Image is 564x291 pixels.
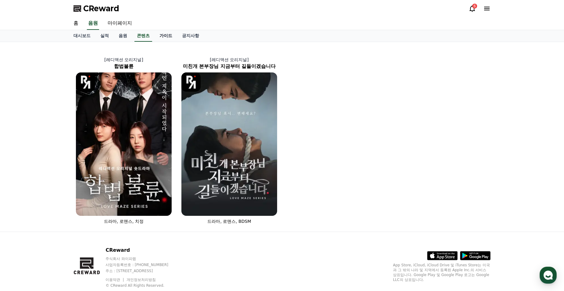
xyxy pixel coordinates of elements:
span: 드라마, 로맨스, BDSM [207,219,251,224]
a: CReward [73,4,119,13]
img: 합법불륜 [76,72,172,216]
a: 6 [469,5,476,12]
img: 미친개 본부장님 지금부터 길들이겠습니다 [181,72,277,216]
div: 6 [472,4,477,9]
a: 대화 [40,193,79,208]
a: [레디액션 오리지널] 합법불륜 합법불륜 [object Object] Logo 드라마, 로맨스, 치정 [71,52,177,229]
a: 공지사항 [177,30,204,42]
h2: 합법불륜 [71,63,177,70]
a: 이용약관 [105,278,125,282]
a: 홈 [2,193,40,208]
span: CReward [83,4,119,13]
a: 실적 [95,30,114,42]
a: 개인정보처리방침 [127,278,156,282]
p: [레디액션 오리지널] [71,57,177,63]
p: © CReward All Rights Reserved. [105,283,180,288]
span: 드라마, 로맨스, 치정 [104,219,144,224]
a: 가이드 [155,30,177,42]
p: 주식회사 와이피랩 [105,256,180,261]
p: CReward [105,247,180,254]
a: 음원 [87,17,99,30]
a: 대시보드 [69,30,95,42]
a: 홈 [69,17,83,30]
a: 설정 [79,193,117,208]
p: 사업자등록번호 : [PHONE_NUMBER] [105,262,180,267]
a: 마이페이지 [103,17,137,30]
img: [object Object] Logo [181,72,201,92]
p: [레디액션 오리지널] [177,57,282,63]
p: App Store, iCloud, iCloud Drive 및 iTunes Store는 미국과 그 밖의 나라 및 지역에서 등록된 Apple Inc.의 서비스 상표입니다. Goo... [393,263,491,282]
span: 홈 [19,202,23,207]
a: 음원 [114,30,132,42]
h2: 미친개 본부장님 지금부터 길들이겠습니다 [177,63,282,70]
a: 콘텐츠 [134,30,152,42]
span: 대화 [56,202,63,207]
p: 주소 : [STREET_ADDRESS] [105,268,180,273]
img: [object Object] Logo [76,72,95,92]
span: 설정 [94,202,102,207]
a: [레디액션 오리지널] 미친개 본부장님 지금부터 길들이겠습니다 미친개 본부장님 지금부터 길들이겠습니다 [object Object] Logo 드라마, 로맨스, BDSM [177,52,282,229]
